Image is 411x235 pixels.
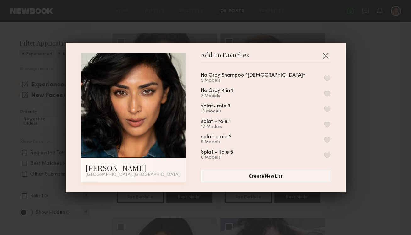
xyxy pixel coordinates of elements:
[201,119,231,124] div: splat - role 1
[201,109,245,114] div: 13 Models
[201,134,231,140] div: splat - role 2
[320,51,330,61] button: Close
[201,140,247,145] div: 9 Models
[201,53,249,62] span: Add To Favorites
[86,173,181,177] div: [GEOGRAPHIC_DATA], [GEOGRAPHIC_DATA]
[86,163,181,173] div: [PERSON_NAME]
[201,78,320,83] div: 5 Models
[201,155,248,160] div: 6 Models
[201,94,248,99] div: 7 Models
[201,104,230,109] div: splat- role 3
[201,150,233,155] div: Splat - Role 5
[201,170,330,182] button: Create New List
[201,73,305,78] div: No Gray Shampoo *[DEMOGRAPHIC_DATA]*
[201,124,246,129] div: 12 Models
[201,88,233,94] div: No Gray 4 in 1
